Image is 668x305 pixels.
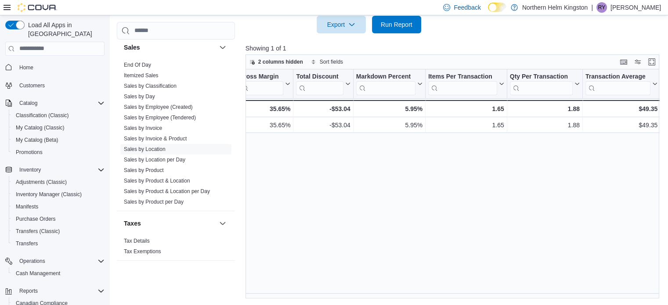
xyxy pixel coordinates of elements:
[16,286,41,296] button: Reports
[124,93,155,100] span: Sales by Day
[2,61,108,74] button: Home
[12,189,105,200] span: Inventory Manager (Classic)
[509,104,579,114] div: 1.88
[16,215,56,222] span: Purchase Orders
[16,179,67,186] span: Adjustments (Classic)
[9,146,108,158] button: Promotions
[124,104,193,110] a: Sales by Employee (Created)
[12,177,105,187] span: Adjustments (Classic)
[16,203,38,210] span: Manifests
[2,255,108,267] button: Operations
[9,267,108,280] button: Cash Management
[296,104,350,114] div: -$53.04
[16,256,49,266] button: Operations
[117,236,235,260] div: Taxes
[12,214,105,224] span: Purchase Orders
[124,167,164,173] a: Sales by Product
[9,213,108,225] button: Purchase Orders
[124,104,193,111] span: Sales by Employee (Created)
[217,218,228,229] button: Taxes
[16,228,60,235] span: Transfers (Classic)
[428,104,504,114] div: 1.65
[124,248,161,255] a: Tax Exemptions
[591,2,593,13] p: |
[124,115,196,121] a: Sales by Employee (Tendered)
[12,226,105,237] span: Transfers (Classic)
[124,188,210,195] span: Sales by Product & Location per Day
[19,258,45,265] span: Operations
[124,178,190,184] a: Sales by Product & Location
[2,97,108,109] button: Catalog
[12,110,72,121] a: Classification (Classic)
[246,57,307,67] button: 2 columns hidden
[381,20,412,29] span: Run Report
[317,16,366,33] button: Export
[598,2,605,13] span: RY
[9,237,108,250] button: Transfers
[16,270,60,277] span: Cash Management
[9,201,108,213] button: Manifests
[16,98,105,108] span: Catalog
[25,21,105,38] span: Load All Apps in [GEOGRAPHIC_DATA]
[19,166,41,173] span: Inventory
[16,256,105,266] span: Operations
[124,135,187,142] span: Sales by Invoice & Product
[12,268,64,279] a: Cash Management
[632,57,643,67] button: Display options
[124,146,166,152] a: Sales by Location
[9,188,108,201] button: Inventory Manager (Classic)
[124,136,187,142] a: Sales by Invoice & Product
[2,79,108,92] button: Customers
[19,287,38,294] span: Reports
[488,3,506,12] input: Dark Mode
[16,112,69,119] span: Classification (Classic)
[16,149,43,156] span: Promotions
[246,44,664,53] p: Showing 1 of 1
[124,198,184,205] span: Sales by Product per Day
[18,3,57,12] img: Cova
[16,80,105,91] span: Customers
[12,177,70,187] a: Adjustments (Classic)
[124,72,159,79] span: Itemized Sales
[646,57,657,67] button: Enter fullscreen
[16,240,38,247] span: Transfers
[16,124,65,131] span: My Catalog (Classic)
[124,72,159,79] a: Itemized Sales
[12,122,105,133] span: My Catalog (Classic)
[239,104,290,114] div: 35.65%
[16,80,48,91] a: Customers
[12,147,105,158] span: Promotions
[12,201,42,212] a: Manifests
[124,114,196,121] span: Sales by Employee (Tendered)
[217,42,228,53] button: Sales
[2,285,108,297] button: Reports
[124,199,184,205] a: Sales by Product per Day
[618,57,629,67] button: Keyboard shortcuts
[124,188,210,194] a: Sales by Product & Location per Day
[585,104,657,114] div: $49.35
[12,135,105,145] span: My Catalog (Beta)
[12,268,105,279] span: Cash Management
[16,165,105,175] span: Inventory
[9,225,108,237] button: Transfers (Classic)
[454,3,480,12] span: Feedback
[9,109,108,122] button: Classification (Classic)
[124,219,141,228] h3: Taxes
[12,238,105,249] span: Transfers
[124,125,162,132] span: Sales by Invoice
[12,110,105,121] span: Classification (Classic)
[124,238,150,244] a: Tax Details
[124,62,151,68] a: End Of Day
[19,82,45,89] span: Customers
[12,238,41,249] a: Transfers
[16,62,37,73] a: Home
[2,164,108,176] button: Inventory
[12,214,59,224] a: Purchase Orders
[16,191,82,198] span: Inventory Manager (Classic)
[320,58,343,65] span: Sort fields
[124,177,190,184] span: Sales by Product & Location
[124,61,151,68] span: End Of Day
[16,136,58,144] span: My Catalog (Beta)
